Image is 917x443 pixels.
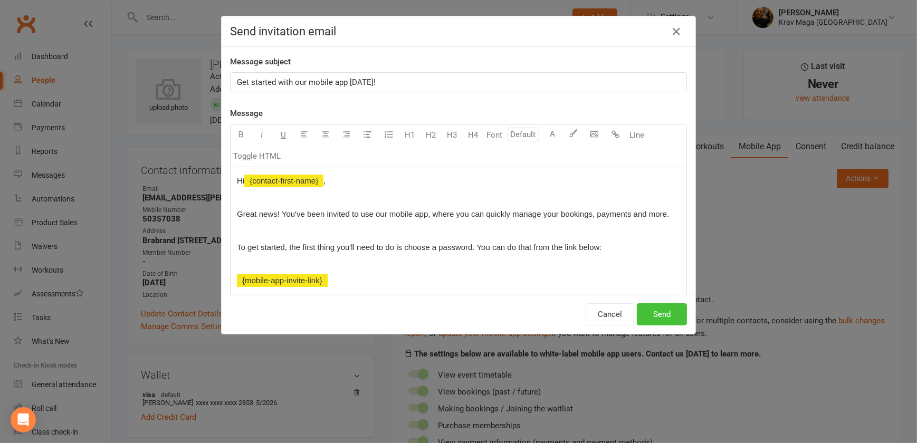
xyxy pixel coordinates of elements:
button: Close [668,23,685,40]
button: H3 [442,124,463,146]
button: Send [637,303,687,325]
button: U [273,124,294,146]
input: Default [508,128,539,141]
div: Open Intercom Messenger [11,407,36,432]
button: H4 [463,124,484,146]
span: Great news! You've been invited to use our mobile app, where you can quickly manage your bookings... [237,209,669,218]
button: Toggle HTML [231,146,283,167]
span: Hi [237,176,244,185]
button: Line [626,124,647,146]
label: Message [230,107,263,120]
button: Font [484,124,505,146]
span: U [281,130,286,140]
span: Get started with our mobile app [DATE]! [237,78,376,87]
button: H2 [421,124,442,146]
button: Cancel [586,303,634,325]
label: Message subject [230,55,291,68]
h4: Send invitation email [230,25,687,38]
button: A [542,124,563,146]
span: To get started, the first thing you'll need to do is choose a password. You can do that from the ... [237,243,602,252]
button: H1 [399,124,421,146]
span: , [323,176,326,185]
